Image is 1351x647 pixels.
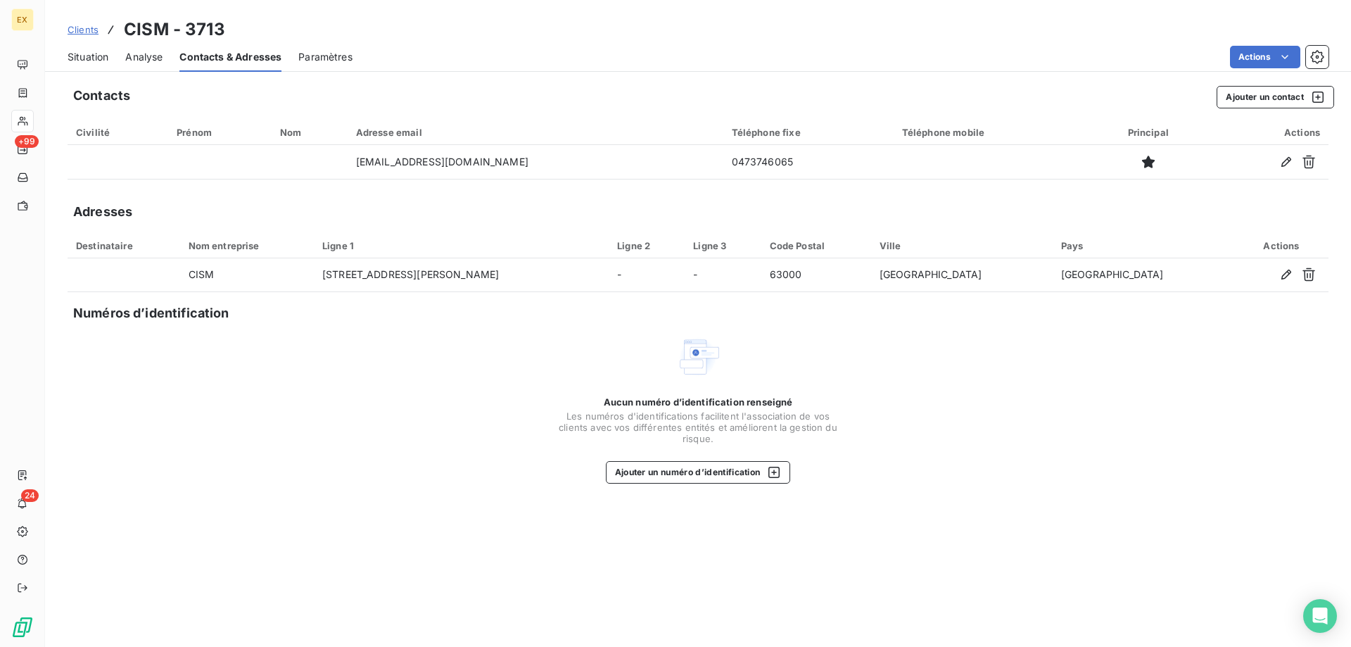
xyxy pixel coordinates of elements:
span: 24 [21,489,39,502]
h5: Contacts [73,86,130,106]
h5: Adresses [73,202,132,222]
span: Paramètres [298,50,353,64]
td: [EMAIL_ADDRESS][DOMAIN_NAME] [348,145,723,179]
td: - [609,258,685,292]
td: - [685,258,761,292]
div: Open Intercom Messenger [1303,599,1337,633]
div: Civilité [76,127,160,138]
div: Actions [1243,240,1320,251]
button: Ajouter un contact [1217,86,1334,108]
div: Adresse email [356,127,715,138]
div: Principal [1099,127,1197,138]
div: Téléphone fixe [732,127,885,138]
a: Clients [68,23,99,37]
td: [GEOGRAPHIC_DATA] [1053,258,1234,292]
div: Destinataire [76,240,172,251]
td: CISM [180,258,314,292]
img: Empty state [675,334,721,379]
div: Ligne 2 [617,240,676,251]
div: Ligne 3 [693,240,752,251]
h5: Numéros d’identification [73,303,229,323]
span: Les numéros d'identifications facilitent l'association de vos clients avec vos différentes entité... [557,410,839,444]
td: [GEOGRAPHIC_DATA] [871,258,1053,292]
h3: CISM - 3713 [124,17,225,42]
img: Logo LeanPay [11,616,34,639]
td: 0473746065 [723,145,894,179]
span: +99 [15,135,39,148]
span: Clients [68,24,99,35]
div: Ligne 1 [322,240,600,251]
td: [STREET_ADDRESS][PERSON_NAME] [314,258,609,292]
div: Nom [280,127,339,138]
div: Pays [1061,240,1226,251]
a: +99 [11,138,33,161]
div: EX [11,8,34,31]
span: Aucun numéro d’identification renseigné [604,396,793,408]
div: Actions [1214,127,1320,138]
div: Téléphone mobile [902,127,1082,138]
div: Prénom [177,127,263,138]
span: Contacts & Adresses [179,50,281,64]
span: Situation [68,50,108,64]
td: 63000 [761,258,871,292]
button: Ajouter un numéro d’identification [606,461,791,484]
div: Ville [880,240,1044,251]
button: Actions [1230,46,1300,68]
span: Analyse [125,50,163,64]
div: Code Postal [770,240,863,251]
div: Nom entreprise [189,240,305,251]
